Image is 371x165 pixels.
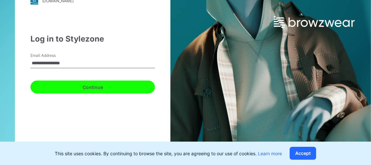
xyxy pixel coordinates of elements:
label: Email Address [30,53,76,58]
div: Log in to Stylezone [30,33,155,45]
img: browzwear-logo.e42bd6dac1945053ebaf764b6aa21510.svg [274,16,355,28]
button: Accept [290,147,316,160]
a: Learn more [258,151,282,156]
p: This site uses cookies. By continuing to browse the site, you are agreeing to our use of cookies. [55,150,282,157]
button: Continue [30,81,155,94]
